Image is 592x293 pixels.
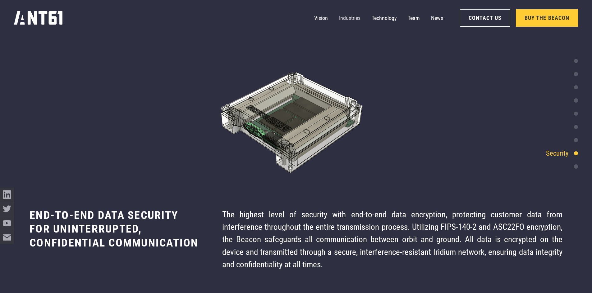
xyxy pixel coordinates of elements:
a: home [14,9,63,27]
h2: End-to-End Data Security for Uninterrupted, Confidential Communication [30,208,200,262]
a: Buy the Beacon [516,9,578,27]
a: News [431,11,443,25]
a: Technology [372,11,397,25]
a: Vision [314,11,328,25]
div: Security [546,148,568,159]
a: Industries [339,11,360,25]
a: Contact Us [460,9,510,27]
div: The highest level of security with end-to-end data encryption, protecting customer data from inte... [222,208,562,271]
a: Team [408,11,420,25]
